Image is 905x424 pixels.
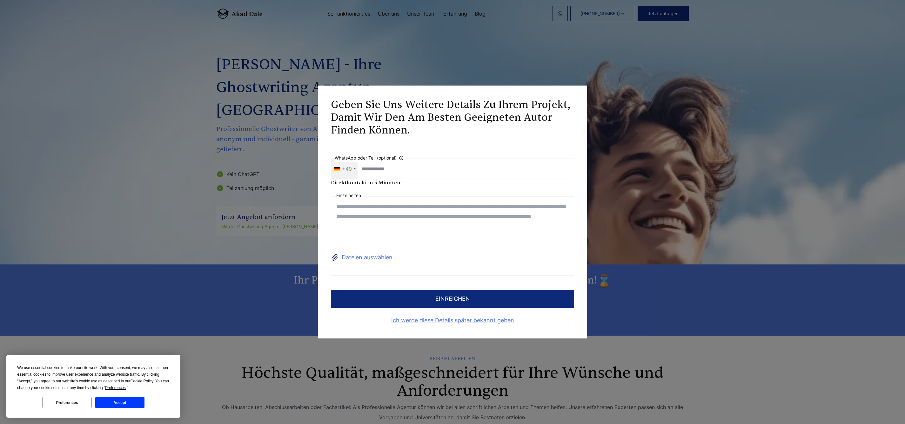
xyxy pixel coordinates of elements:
[43,397,91,408] button: Preferences
[342,164,352,174] div: +49
[335,154,407,162] label: WhatsApp oder Tel. (optional)
[131,379,153,383] span: Cookie Policy
[331,179,574,187] div: Direktkontakt in 5 Minuten!
[331,99,574,137] h2: Geben Sie uns weitere Details zu Ihrem Projekt, damit wir den am besten geeigneten Autor finden k...
[331,252,574,263] label: Dateien auswählen
[6,355,180,418] div: Cookie Consent Prompt
[331,290,574,308] button: einreichen
[331,159,358,179] div: Telephone country code
[331,315,574,325] a: Ich werde diese Details später bekannt geben
[105,386,126,390] span: Preferences
[17,365,170,391] div: We use essential cookies to make our site work. With your consent, we may also use non-essential ...
[95,397,144,408] button: Accept
[336,192,361,199] label: Einzelheiten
